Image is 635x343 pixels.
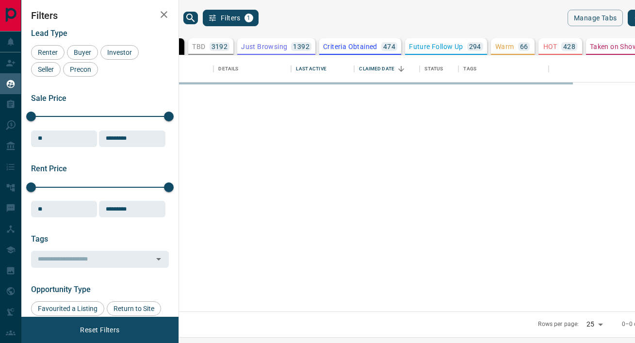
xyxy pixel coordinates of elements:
[104,49,135,56] span: Investor
[394,62,408,76] button: Sort
[31,94,66,103] span: Sale Price
[463,55,476,82] div: Tags
[543,43,557,50] p: HOT
[296,55,326,82] div: Last Active
[218,55,238,82] div: Details
[383,43,395,50] p: 474
[469,43,481,50] p: 294
[110,305,158,312] span: Return to Site
[354,55,420,82] div: Claimed Date
[359,55,394,82] div: Claimed Date
[583,317,606,331] div: 25
[31,164,67,173] span: Rent Price
[241,43,287,50] p: Just Browsing
[74,322,126,338] button: Reset Filters
[420,55,458,82] div: Status
[409,43,463,50] p: Future Follow Up
[31,234,48,244] span: Tags
[212,43,228,50] p: 3192
[66,65,95,73] span: Precon
[146,55,213,82] div: Name
[107,301,161,316] div: Return to Site
[31,62,61,77] div: Seller
[34,305,101,312] span: Favourited a Listing
[31,45,65,60] div: Renter
[70,49,95,56] span: Buyer
[203,10,259,26] button: Filters1
[213,55,291,82] div: Details
[424,55,443,82] div: Status
[568,10,623,26] button: Manage Tabs
[245,15,252,21] span: 1
[63,62,98,77] div: Precon
[67,45,98,60] div: Buyer
[458,55,549,82] div: Tags
[31,10,169,21] h2: Filters
[34,49,61,56] span: Renter
[34,65,57,73] span: Seller
[183,12,198,24] button: search button
[152,252,165,266] button: Open
[520,43,528,50] p: 66
[323,43,377,50] p: Criteria Obtained
[192,43,205,50] p: TBD
[495,43,514,50] p: Warm
[563,43,575,50] p: 428
[293,43,309,50] p: 1392
[31,285,91,294] span: Opportunity Type
[31,29,67,38] span: Lead Type
[291,55,354,82] div: Last Active
[100,45,139,60] div: Investor
[538,320,579,328] p: Rows per page:
[31,301,104,316] div: Favourited a Listing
